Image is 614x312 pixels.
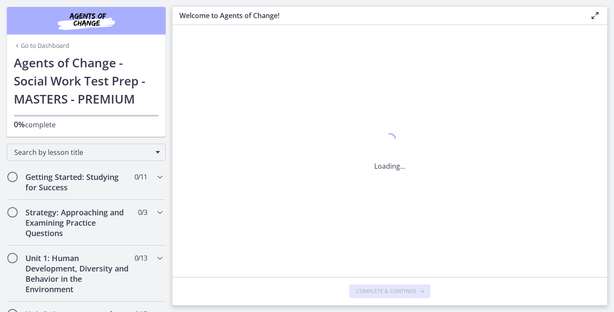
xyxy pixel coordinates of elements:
h2: Getting Started: Studying for Success [25,172,131,192]
h1: Agents of Change - Social Work Test Prep - MASTERS - PREMIUM [14,54,159,108]
div: Search by lesson title [7,144,166,161]
span: 0% [14,119,25,129]
span: 0 / 3 [138,207,147,217]
h3: Welcome to Agents of Change! [179,10,576,21]
p: Loading... [374,161,405,171]
span: 0 / 11 [135,172,147,182]
span: Search by lesson title [14,148,151,157]
h2: Unit 1: Human Development, Diversity and Behavior in the Environment [25,253,131,294]
h2: Strategy: Approaching and Examining Practice Questions [25,207,131,238]
button: Complete & continue [349,284,430,298]
span: 0 / 13 [135,253,147,263]
img: Agents of Change [34,10,138,31]
a: Go to Dashboard [14,41,69,50]
p: complete [14,119,159,130]
span: Complete & continue [356,288,417,295]
div: 1 [374,131,405,151]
